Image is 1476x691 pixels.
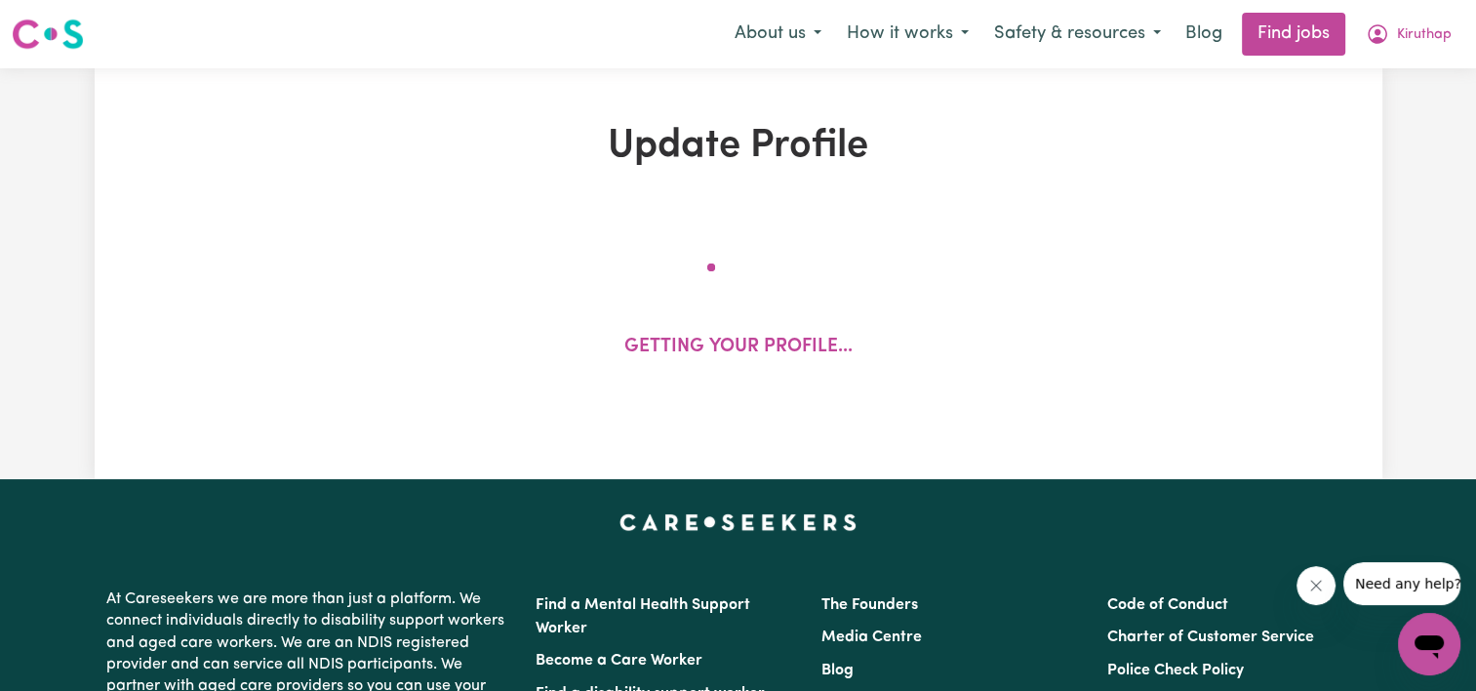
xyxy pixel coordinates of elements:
button: My Account [1353,14,1464,55]
p: Getting your profile... [624,334,853,362]
a: Police Check Policy [1107,663,1244,678]
iframe: Message from company [1343,562,1460,605]
a: Careseekers home page [619,514,857,530]
img: Careseekers logo [12,17,84,52]
a: The Founders [821,597,918,613]
a: Careseekers logo [12,12,84,57]
button: About us [722,14,834,55]
a: Find jobs [1242,13,1345,56]
iframe: Close message [1296,566,1336,605]
span: Kiruthap [1397,24,1452,46]
button: Safety & resources [981,14,1174,55]
span: Need any help? [12,14,118,29]
a: Charter of Customer Service [1107,630,1314,645]
a: Blog [821,663,854,678]
a: Find a Mental Health Support Worker [536,597,750,636]
h1: Update Profile [321,123,1156,170]
button: How it works [834,14,981,55]
iframe: Button to launch messaging window [1398,613,1460,675]
a: Code of Conduct [1107,597,1228,613]
a: Become a Care Worker [536,653,702,669]
a: Blog [1174,13,1234,56]
a: Media Centre [821,630,922,645]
